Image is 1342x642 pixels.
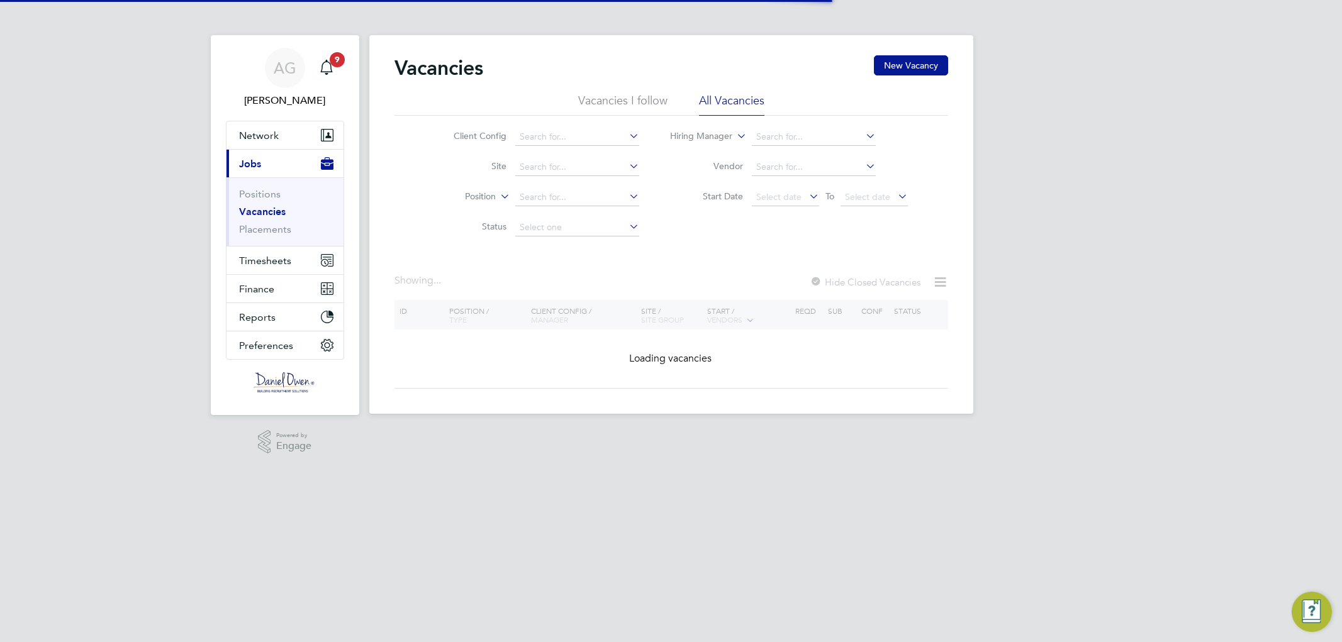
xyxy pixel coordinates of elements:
span: Select date [845,191,890,202]
span: 9 [330,52,345,67]
span: Reports [239,311,276,323]
h2: Vacancies [394,55,483,80]
div: Showing [394,274,444,287]
button: Finance [226,275,344,302]
span: Amy Garcia [226,93,344,108]
input: Search for... [515,128,639,146]
input: Search for... [752,128,876,146]
span: AG [274,60,296,76]
span: Engage [276,441,311,451]
label: Hide Closed Vacancies [810,276,920,288]
button: Timesheets [226,246,344,274]
a: AG[PERSON_NAME] [226,48,344,108]
span: Network [239,130,279,141]
span: To [822,188,838,204]
input: Search for... [515,189,639,206]
span: Select date [756,191,802,202]
span: ... [433,274,441,287]
a: Powered byEngage [258,430,311,454]
button: Reports [226,303,344,331]
button: Jobs [226,150,344,177]
label: Client Config [434,130,506,141]
label: Hiring Manager [660,130,732,143]
label: Vendor [671,160,743,172]
li: Vacancies I follow [578,93,668,116]
a: Go to home page [226,372,344,392]
input: Search for... [752,158,876,176]
span: Powered by [276,430,311,441]
a: 9 [314,48,339,88]
button: Preferences [226,331,344,359]
span: Preferences [239,340,293,351]
a: Placements [239,223,291,235]
label: Start Date [671,191,743,202]
img: danielowen-logo-retina.png [254,372,316,392]
span: Jobs [239,158,261,170]
button: New Vacancy [874,55,948,75]
a: Vacancies [239,206,286,218]
label: Position [423,191,496,203]
label: Site [434,160,506,172]
input: Search for... [515,158,639,176]
input: Select one [515,219,639,236]
span: Finance [239,283,274,295]
div: Jobs [226,177,344,246]
label: Status [434,221,506,232]
nav: Main navigation [211,35,359,415]
button: Engage Resource Center [1292,592,1332,632]
li: All Vacancies [699,93,764,116]
a: Positions [239,188,281,200]
span: Timesheets [239,255,291,267]
button: Network [226,121,344,149]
